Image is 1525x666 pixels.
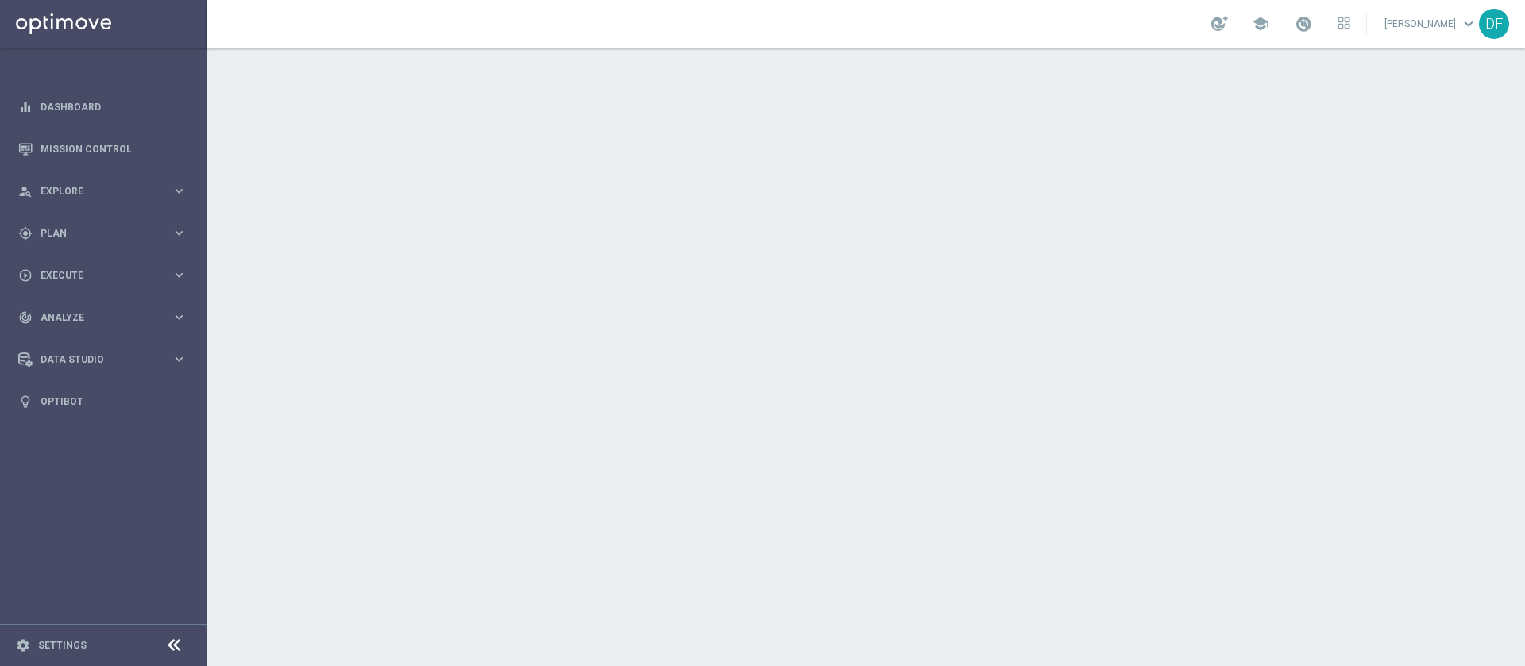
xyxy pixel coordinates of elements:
div: DF [1479,9,1509,39]
a: Dashboard [41,86,187,128]
div: Mission Control [18,128,187,170]
i: gps_fixed [18,226,33,241]
div: Explore [18,184,172,198]
div: Optibot [18,380,187,422]
i: equalizer [18,100,33,114]
i: person_search [18,184,33,198]
i: settings [16,638,30,653]
i: keyboard_arrow_right [172,225,187,241]
button: Data Studio keyboard_arrow_right [17,353,187,366]
span: school [1252,15,1269,33]
i: keyboard_arrow_right [172,183,187,198]
i: keyboard_arrow_right [172,310,187,325]
div: Dashboard [18,86,187,128]
a: Settings [38,641,87,650]
span: Plan [41,229,172,238]
button: equalizer Dashboard [17,101,187,114]
button: play_circle_outline Execute keyboard_arrow_right [17,269,187,282]
a: [PERSON_NAME]keyboard_arrow_down [1383,12,1479,36]
span: keyboard_arrow_down [1460,15,1477,33]
button: Mission Control [17,143,187,156]
a: Optibot [41,380,187,422]
button: track_changes Analyze keyboard_arrow_right [17,311,187,324]
i: track_changes [18,310,33,325]
button: lightbulb Optibot [17,395,187,408]
span: Data Studio [41,355,172,364]
span: Execute [41,271,172,280]
div: Execute [18,268,172,283]
div: Analyze [18,310,172,325]
i: keyboard_arrow_right [172,352,187,367]
a: Mission Control [41,128,187,170]
span: Analyze [41,313,172,322]
div: Plan [18,226,172,241]
i: keyboard_arrow_right [172,268,187,283]
i: lightbulb [18,395,33,409]
button: gps_fixed Plan keyboard_arrow_right [17,227,187,240]
button: person_search Explore keyboard_arrow_right [17,185,187,198]
i: play_circle_outline [18,268,33,283]
span: Explore [41,187,172,196]
div: Data Studio [18,352,172,367]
